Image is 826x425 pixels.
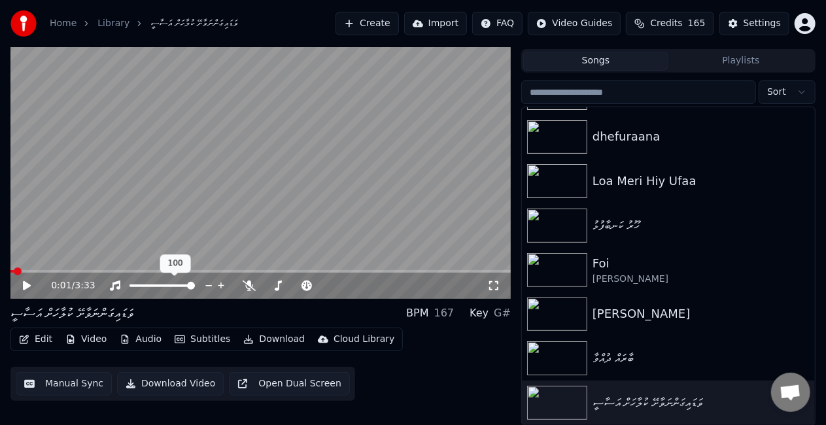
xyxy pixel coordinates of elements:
[404,12,467,35] button: Import
[523,52,668,71] button: Songs
[593,305,810,323] div: [PERSON_NAME]
[593,349,810,367] div: ބާރައް ދުއްވާ
[160,254,191,273] div: 100
[10,10,37,37] img: youka
[334,333,394,346] div: Cloud Library
[593,172,810,190] div: Loa Meri Hiy Ufaa
[60,330,112,348] button: Video
[150,17,238,30] span: ވަޑައިގަންނަވާށޭ ކުލާހަށް އަސާސީ
[229,372,350,396] button: Open Dual Screen
[169,330,235,348] button: Subtitles
[114,330,167,348] button: Audio
[767,86,786,99] span: Sort
[75,279,95,292] span: 3:33
[51,279,82,292] div: /
[97,17,129,30] a: Library
[117,372,224,396] button: Download Video
[10,304,133,322] div: ވަޑައިގަންނަވާށޭ ކުލާހަށް އަސާސީ
[688,17,706,30] span: 165
[494,305,511,321] div: G#
[593,273,810,286] div: [PERSON_NAME]
[593,394,810,412] div: ވަޑައިގަންނަވާށޭ ކުލާހަށް އަސާސީ
[434,305,455,321] div: 167
[470,305,489,321] div: Key
[744,17,781,30] div: Settings
[16,372,112,396] button: Manual Sync
[593,254,810,273] div: Foi
[719,12,789,35] button: Settings
[593,216,810,235] div: ހޫރު ކަނބާފުޅު
[238,330,310,348] button: Download
[668,52,814,71] button: Playlists
[14,330,58,348] button: Edit
[593,127,810,146] div: dhefuraana
[528,12,621,35] button: Video Guides
[50,17,77,30] a: Home
[406,305,428,321] div: BPM
[771,373,810,412] a: Open chat
[472,12,523,35] button: FAQ
[626,12,714,35] button: Credits165
[50,17,238,30] nav: breadcrumb
[51,279,71,292] span: 0:01
[650,17,682,30] span: Credits
[336,12,399,35] button: Create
